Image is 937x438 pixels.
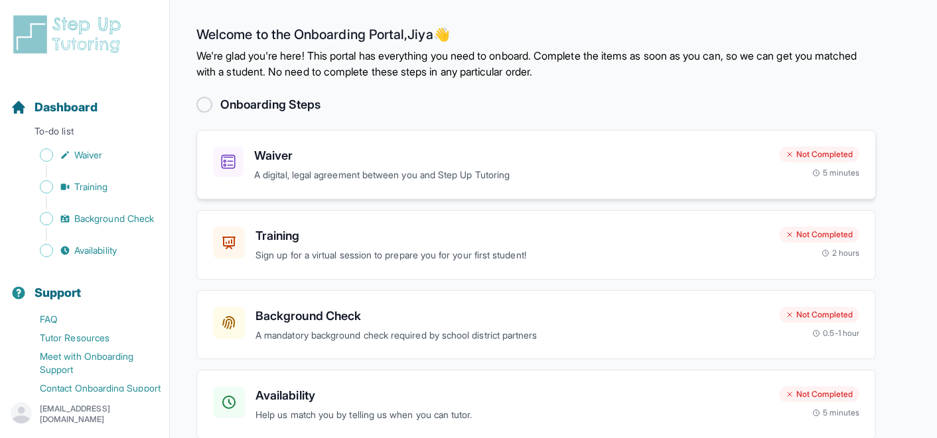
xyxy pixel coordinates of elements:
div: Not Completed [779,307,859,323]
p: A mandatory background check required by school district partners [255,328,768,343]
div: 2 hours [822,248,860,258]
a: Background CheckA mandatory background check required by school district partnersNot Completed0.5... [196,290,876,360]
div: 0.5-1 hour [812,328,859,339]
h3: Availability [255,386,768,405]
p: To-do list [5,125,164,143]
div: Not Completed [779,227,859,243]
a: TrainingSign up for a virtual session to prepare you for your first student!Not Completed2 hours [196,210,876,280]
h3: Training [255,227,768,245]
p: Help us match you by telling us when you can tutor. [255,408,768,423]
span: Dashboard [35,98,98,117]
button: Dashboard [5,77,164,122]
button: [EMAIL_ADDRESS][DOMAIN_NAME] [11,402,159,426]
span: Availability [74,244,117,257]
a: Training [11,178,169,196]
a: Dashboard [11,98,98,117]
a: Tutor Resources [11,329,169,347]
a: Background Check [11,209,169,228]
h2: Onboarding Steps [220,95,321,114]
div: 5 minutes [812,168,859,178]
button: Support [5,262,164,307]
p: [EMAIL_ADDRESS][DOMAIN_NAME] [40,404,159,425]
p: We're glad you're here! This portal has everything you need to onboard. Complete the items as soo... [196,48,876,80]
span: Support [35,284,82,302]
img: logo [11,13,129,56]
a: WaiverA digital, legal agreement between you and Step Up TutoringNot Completed5 minutes [196,130,876,199]
h3: Background Check [255,307,768,325]
div: 5 minutes [812,408,859,418]
h2: Welcome to the Onboarding Portal, Jiya 👋 [196,27,876,48]
a: Contact Onboarding Support [11,379,169,398]
span: Waiver [74,148,102,162]
a: Waiver [11,146,169,164]
span: Background Check [74,212,154,225]
h3: Waiver [254,146,768,165]
p: A digital, legal agreement between you and Step Up Tutoring [254,168,768,183]
a: Availability [11,241,169,260]
div: Not Completed [779,146,859,162]
p: Sign up for a virtual session to prepare you for your first student! [255,248,768,263]
span: Training [74,180,108,193]
a: Meet with Onboarding Support [11,347,169,379]
div: Not Completed [779,386,859,402]
a: FAQ [11,310,169,329]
